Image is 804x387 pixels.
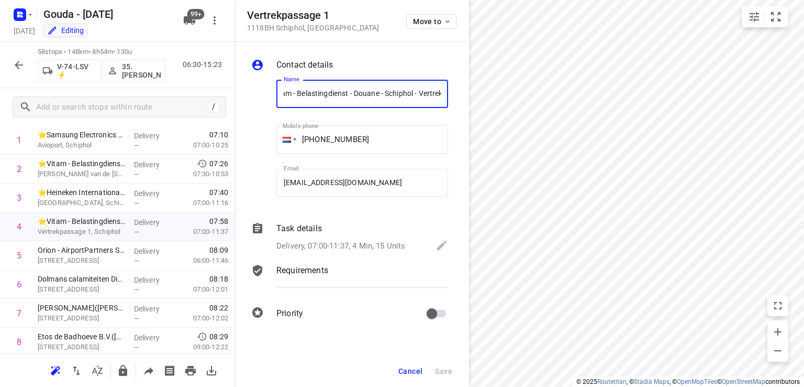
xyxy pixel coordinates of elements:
div: 6 [17,279,21,289]
div: 7 [17,308,21,318]
div: / [208,101,219,113]
p: Delivery [134,217,173,228]
span: 08:18 [209,274,228,284]
p: 1118BH Schiphol , [GEOGRAPHIC_DATA] [247,24,379,32]
p: 07:00-10:25 [176,140,228,150]
p: Orion - AirportPartners Schiphol(Ambius klantenservice) [38,245,126,255]
button: Map settings [744,6,765,27]
p: Schiphol Boulevard 800, Schiphol [38,198,126,208]
span: — [134,142,139,149]
button: Fit zoom [765,6,786,27]
button: 99+ [179,10,200,31]
span: Reoptimize route [45,365,66,375]
span: 07:26 [209,158,228,169]
p: 07:00-12:02 [176,313,228,324]
span: — [134,286,139,294]
div: Task detailsDelivery, 07:00-11:37, 4 Min, 15 Units [251,222,448,254]
span: — [134,199,139,207]
p: ⭐Heineken International - The Base(Jose Rodriguez) [38,187,126,198]
span: Sort by time window [87,365,108,375]
a: Routetitan [597,378,627,385]
span: Cancel [398,367,422,375]
svg: Edit [435,239,448,252]
p: Sloterweg 305, Badhoevedorp [38,284,126,295]
span: 08:09 [209,245,228,255]
svg: Early [197,158,207,169]
button: Cancel [394,362,427,381]
div: 3 [17,193,21,203]
p: 07:00-11:37 [176,227,228,237]
h5: Project date [9,25,39,37]
span: — [134,228,139,236]
p: 09:00-12:22 [176,342,228,352]
span: — [134,343,139,351]
a: Stadia Maps [634,378,669,385]
p: Priority [276,307,303,320]
span: Share route [138,365,159,375]
div: Requirements [251,264,448,296]
p: Sloterweg 121, Badhoevedorp [38,342,126,352]
span: — [134,315,139,322]
p: Sloterweg 432, Badhoevedorp [38,255,126,266]
p: Delivery [134,188,173,199]
div: 2 [17,164,21,174]
p: V-74-LSV ⚡ [57,62,96,79]
input: Add or search stops within route [36,99,208,115]
h5: Vertrekpassage 1 [247,9,379,21]
p: 07:00-12:01 [176,284,228,295]
p: ⭐Vitam - Belastingdienst - Douane - Schiphol - Vertrekpassage(Mark Kersten) [38,216,126,227]
p: Delivery [134,131,173,141]
span: — [134,257,139,265]
button: 35. [PERSON_NAME] [103,59,165,82]
button: V-74-LSV ⚡ [38,59,100,82]
p: 35. [PERSON_NAME] [122,62,161,79]
span: Print route [180,365,201,375]
p: 58 stops • 148km • 8h54m • 130u [38,47,165,57]
p: ⭐Vitam - Belastingdienst - Douane - Schiphol - Evert van de Beekstraat(Mark Kersten) [38,158,126,169]
p: Evert van de Beekstraat 384, Schiphol [38,169,126,179]
span: 07:10 [209,130,228,140]
p: Qbuild - Badhoevedorp(Ingrid Zonneveld) [38,303,126,313]
p: Dolmans calamiteiten Diensten - Badhoevedorp(Jaap van der Heuvel) [38,274,126,284]
p: Vertrekpassage 1, Schiphol [38,227,126,237]
p: Sloterweg 305, Badhoevedorp [38,313,126,324]
li: © 2025 , © , © © contributors [576,378,800,385]
button: More [204,10,225,31]
a: OpenStreetMap [722,378,765,385]
input: 1 (702) 123-4567 [276,125,448,154]
p: Avioport, Schiphol [38,140,126,150]
div: 8 [17,337,21,347]
p: 07:30-10:53 [176,169,228,179]
span: 08:22 [209,303,228,313]
p: Task details [276,222,322,235]
h5: Rename [39,6,175,23]
a: OpenMapTiles [677,378,717,385]
span: — [134,170,139,178]
span: Download route [201,365,222,375]
div: 1 [17,135,21,145]
span: 07:40 [209,187,228,198]
p: Requirements [276,264,328,277]
span: Reverse route [66,365,87,375]
button: Move to [406,14,456,29]
div: 4 [17,222,21,232]
p: Contact details [276,59,333,71]
p: Etos de Badhoeve B.V.(Bart Janssen) [38,331,126,342]
p: Delivery [134,332,173,343]
p: Delivery [134,304,173,314]
span: 07:58 [209,216,228,227]
p: Delivery [134,246,173,256]
span: Move to [413,17,452,26]
span: 08:29 [209,331,228,342]
div: Netherlands: + 31 [276,125,296,154]
p: 06:00-11:46 [176,255,228,266]
span: Print shipping labels [159,365,180,375]
div: 5 [17,251,21,261]
p: Delivery, 07:00-11:37, 4 Min, 15 Units [276,240,405,252]
svg: Early [197,331,207,342]
p: 06:30-15:23 [183,59,226,70]
label: Mobile phone [283,123,318,129]
p: ⭐Samsung Electronics Benelux B.V.(Timothy van Bentum) [38,130,126,140]
div: Contact details [251,59,448,73]
div: You are currently in edit mode. [47,25,84,36]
